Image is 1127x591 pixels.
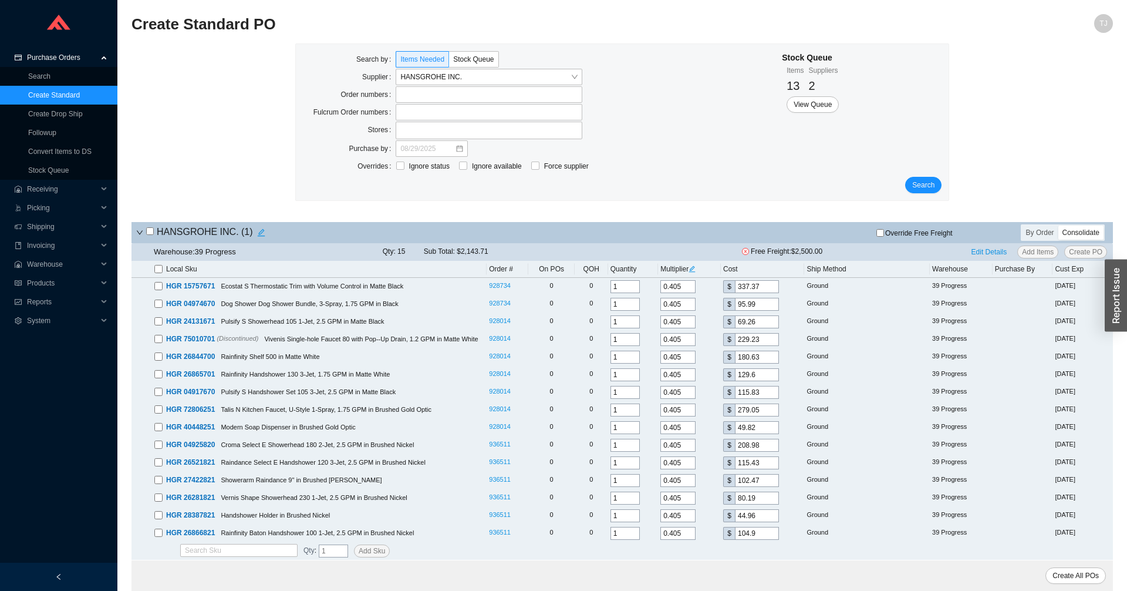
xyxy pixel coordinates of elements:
[723,386,735,399] div: $
[804,525,930,542] td: Ground
[221,476,382,483] span: Showerarm Raindance 9" in Brushed [PERSON_NAME]
[804,384,930,401] td: Ground
[221,371,390,378] span: Rainfinity Handshower 130 3-Jet, 1.75 GPM in Matte White
[528,472,574,489] td: 0
[791,247,822,256] span: $2,500.00
[575,472,608,489] td: 0
[28,147,92,156] a: Convert Items to DS
[349,140,396,157] label: Purchase by
[489,282,511,289] a: 928734
[489,458,511,465] a: 936511
[575,313,608,331] td: 0
[787,65,804,76] div: Items
[28,110,83,118] a: Create Drop Ship
[528,436,574,454] td: 0
[905,177,942,193] button: Search
[221,529,414,536] span: Rainfinity Baton Handshower 100 1-Jet, 2.5 GPM in Brushed Nickel
[221,388,396,395] span: Pulsify S Handshower Set 105 3-Jet, 2.5 GPM in Matte Black
[424,247,455,256] span: Sub Total:
[131,14,868,35] h2: Create Standard PO
[804,419,930,436] td: Ground
[1099,14,1107,33] span: TJ
[453,55,494,63] span: Stock Queue
[489,388,511,395] a: 928014
[221,300,398,307] span: Dog Shower Dog Shower Bundle, 3-Spray, 1.75 GPM in Black
[608,261,658,278] th: Quantity
[264,335,478,342] span: Vivenis Single-hole Faucet 80 with Pop--Up Drain, 1.2 GPM in Matte White
[575,489,608,507] td: 0
[367,122,396,138] label: Stores
[575,261,608,278] th: QOH
[804,489,930,507] td: Ground
[930,472,993,489] td: 39 Progress
[528,507,574,525] td: 0
[357,158,396,174] label: Overrides
[27,255,97,274] span: Warehouse
[14,54,22,61] span: credit-card
[154,246,236,258] div: Warehouse: 39 Progress
[1058,226,1104,240] div: Consolidate
[528,419,574,436] td: 0
[313,104,396,120] label: Fulcrum Order numbers
[1052,507,1113,525] td: [DATE]
[575,348,608,366] td: 0
[528,525,574,542] td: 0
[912,179,934,191] span: Search
[467,160,527,172] span: Ignore available
[166,511,215,519] span: HGR 28387821
[55,573,62,580] span: left
[809,79,815,92] span: 2
[1052,295,1113,313] td: [DATE]
[1022,226,1058,240] div: By Order
[930,261,993,278] th: Warehouse
[804,261,930,278] th: Ship Method
[723,315,735,328] div: $
[575,454,608,472] td: 0
[930,331,993,348] td: 39 Progress
[241,227,253,237] span: ( 1 )
[930,507,993,525] td: 39 Progress
[1052,261,1113,278] th: Cust Exp
[528,313,574,331] td: 0
[166,370,215,378] span: HGR 26865701
[804,401,930,419] td: Ground
[457,247,488,256] span: $2,143.71
[1017,246,1058,258] button: Add Items
[575,366,608,384] td: 0
[303,546,315,555] span: Qty
[487,261,528,278] th: Order #
[804,366,930,384] td: Ground
[27,236,97,255] span: Invoicing
[166,441,215,449] span: HGR 04925820
[489,423,511,430] a: 928014
[930,384,993,401] td: 39 Progress
[1052,278,1113,295] td: [DATE]
[528,384,574,401] td: 0
[1052,525,1113,542] td: [DATE]
[723,351,735,364] div: $
[1052,419,1113,436] td: [DATE]
[166,263,197,275] span: Local Sku
[689,266,696,273] span: edit
[930,313,993,331] td: 39 Progress
[400,55,444,63] span: Items Needed
[723,456,735,469] div: $
[404,160,454,172] span: Ignore status
[27,48,97,67] span: Purchase Orders
[794,99,832,110] span: View Queue
[217,335,258,342] i: (Discontinued)
[146,224,269,241] h4: HANSGROHE INC.
[356,51,396,68] label: Search by
[254,229,269,237] span: edit
[1052,401,1113,419] td: [DATE]
[539,160,593,172] span: Force supplier
[930,525,993,542] td: 39 Progress
[1052,366,1113,384] td: [DATE]
[354,545,390,558] button: Add Sku
[885,230,953,237] span: Override Free Freight
[221,512,330,519] span: Handshower Holder in Brushed Nickel
[804,278,930,295] td: Ground
[489,493,511,501] a: 936511
[1052,384,1113,401] td: [DATE]
[27,293,97,311] span: Reports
